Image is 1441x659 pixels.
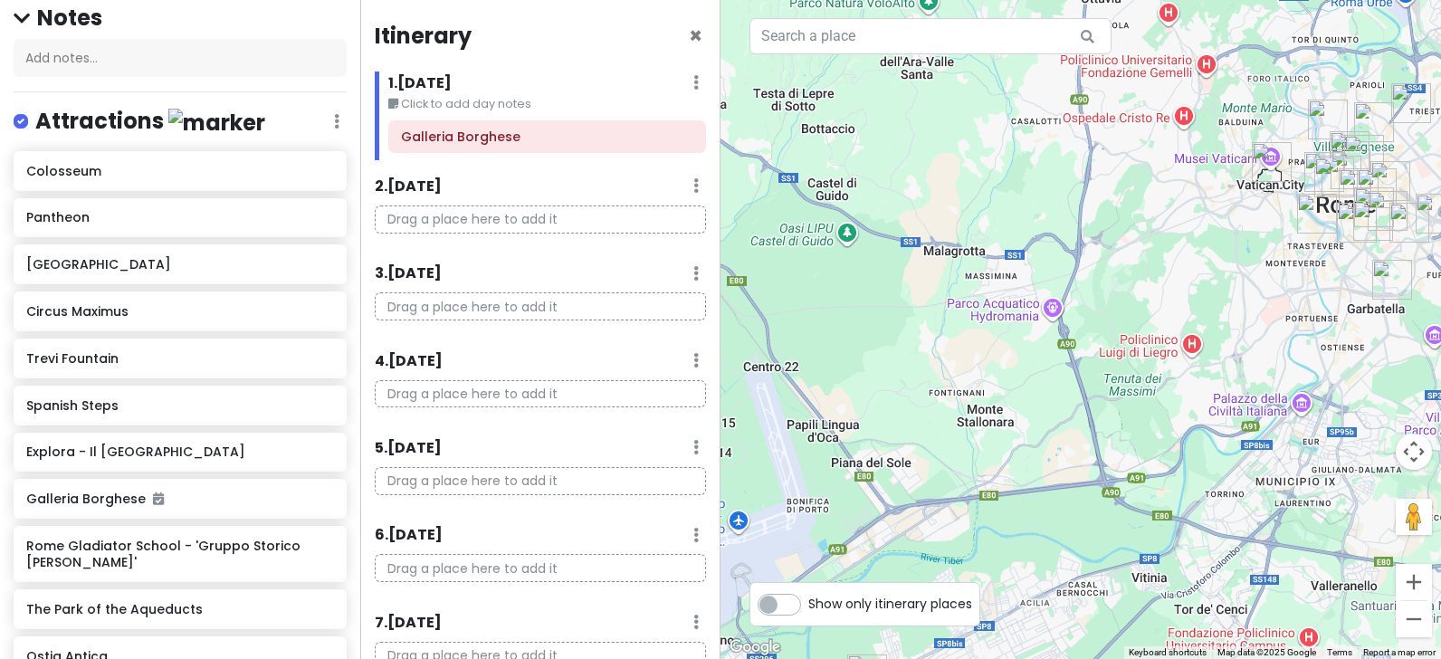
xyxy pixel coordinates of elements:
div: Mercati di Traiano Museo dei Fori Imperiali [1339,168,1379,208]
h6: Pantheon [26,209,333,225]
h6: Trevi Fountain [26,350,333,367]
img: marker [168,109,265,137]
p: Drag a place here to add it [375,380,706,408]
a: Open this area in Google Maps (opens a new window) [725,635,785,659]
button: Keyboard shortcuts [1129,646,1207,659]
h4: Notes [14,4,347,32]
div: Colosseum [1354,187,1394,227]
h4: Attractions [35,107,265,137]
h6: 7 . [DATE] [375,614,442,633]
h6: Rome Gladiator School - 'Gruppo Storico [PERSON_NAME]' [26,538,333,570]
button: Close [689,25,702,47]
div: Spanish Steps [1330,131,1369,171]
div: Explora - Il Museo dei Bambini di Roma [1308,100,1348,139]
div: Add notes... [14,39,347,77]
a: Terms [1327,647,1352,657]
div: Museo e Cripta dei Cappuccini [1344,135,1384,175]
div: Rome Gladiator School - 'Gruppo Storico Romano' [1372,260,1412,300]
span: Close itinerary [689,21,702,51]
button: Zoom out [1396,601,1432,637]
div: Galleria Borghese [1354,102,1394,142]
button: Zoom in [1396,564,1432,600]
button: Map camera controls [1396,434,1432,470]
div: Basilica of San Giovanni in Laterano [1389,203,1429,243]
p: Drag a place here to add it [375,554,706,582]
div: Basilica of San Clemente [1368,191,1408,231]
h6: [GEOGRAPHIC_DATA] [26,256,333,272]
h6: 2 . [DATE] [375,177,442,196]
h6: Galleria Borghese [401,129,693,145]
h6: 1 . [DATE] [388,74,452,93]
div: Vatican City [1252,142,1292,182]
div: GROM Gelato [1304,152,1344,192]
img: Google [725,635,785,659]
h6: The Park of the Aqueducts [26,601,333,617]
div: Circus Maximus [1337,203,1377,243]
div: Chiesa di Sant'Ignazio di Loyola [1322,156,1361,196]
div: Case Romane del Celio [1353,201,1393,241]
h6: Galleria Borghese [26,491,333,507]
button: Drag Pegman onto the map to open Street View [1396,499,1432,535]
h6: Colosseum [26,163,333,179]
p: Drag a place here to add it [375,292,706,320]
span: Map data ©2025 Google [1217,647,1316,657]
div: Papal Basilica of Saint Mary Major [1370,161,1410,201]
h6: 5 . [DATE] [375,439,442,458]
h6: 3 . [DATE] [375,264,442,283]
p: Drag a place here to add it [375,467,706,495]
h6: Spanish Steps [26,397,333,414]
div: Pantheon [1314,158,1354,197]
a: Report a map error [1363,647,1436,657]
h4: Itinerary [375,22,472,50]
h6: Circus Maximus [26,303,333,320]
small: Click to add day notes [388,95,706,113]
span: Show only itinerary places [808,594,972,614]
div: Mama Eat Roma [1297,194,1337,234]
h6: Explora - Il [GEOGRAPHIC_DATA] [26,444,333,460]
input: Search a place [749,18,1112,54]
div: Via Adige, 66 [1391,83,1431,123]
div: Trevi Fountain [1331,149,1370,189]
p: Drag a place here to add it [375,205,706,234]
h6: 4 . [DATE] [375,352,443,371]
i: Added to itinerary [153,492,164,505]
h6: 6 . [DATE] [375,526,443,545]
